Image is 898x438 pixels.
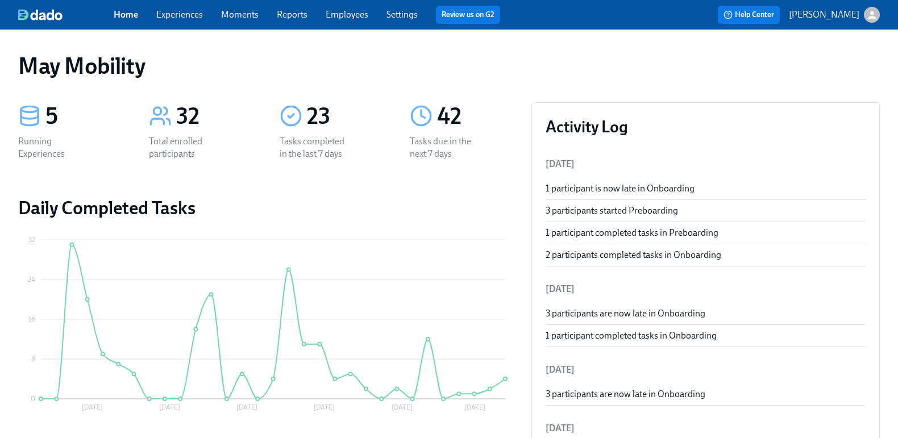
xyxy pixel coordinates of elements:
tspan: [DATE] [464,403,485,411]
span: [DATE] [546,158,575,169]
div: 32 [176,102,252,131]
h3: Activity Log [546,116,866,137]
a: Moments [221,9,259,20]
div: 3 participants started Preboarding [546,205,866,217]
span: Help Center [724,9,774,20]
tspan: 24 [28,276,35,283]
a: dado [18,9,114,20]
div: 1 participant is now late in Onboarding [546,182,866,195]
a: Review us on G2 [442,9,494,20]
tspan: [DATE] [159,403,180,411]
div: Total enrolled participants [149,135,222,160]
div: 3 participants are now late in Onboarding [546,388,866,401]
button: Help Center [718,6,780,24]
tspan: [DATE] [392,403,413,411]
div: Tasks completed in the last 7 days [280,135,352,160]
li: [DATE] [546,276,866,303]
tspan: 32 [28,236,35,244]
a: Employees [326,9,368,20]
div: Tasks due in the next 7 days [410,135,483,160]
a: Reports [277,9,307,20]
div: 42 [437,102,513,131]
button: Review us on G2 [436,6,500,24]
div: 2 participants completed tasks in Onboarding [546,249,866,261]
a: Settings [386,9,418,20]
tspan: 8 [31,355,35,363]
tspan: [DATE] [236,403,257,411]
h1: May Mobility [18,52,145,80]
p: [PERSON_NAME] [789,9,859,21]
div: 1 participant completed tasks in Preboarding [546,227,866,239]
tspan: [DATE] [82,403,103,411]
a: Experiences [156,9,203,20]
button: [PERSON_NAME] [789,7,880,23]
tspan: 0 [31,395,35,403]
div: 5 [45,102,122,131]
div: Running Experiences [18,135,91,160]
a: Home [114,9,138,20]
div: 1 participant completed tasks in Onboarding [546,329,866,342]
div: 3 participants are now late in Onboarding [546,307,866,320]
div: 23 [307,102,383,131]
tspan: 16 [28,315,35,323]
tspan: [DATE] [314,403,335,411]
li: [DATE] [546,356,866,383]
img: dado [18,9,63,20]
h2: Daily Completed Tasks [18,197,513,219]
